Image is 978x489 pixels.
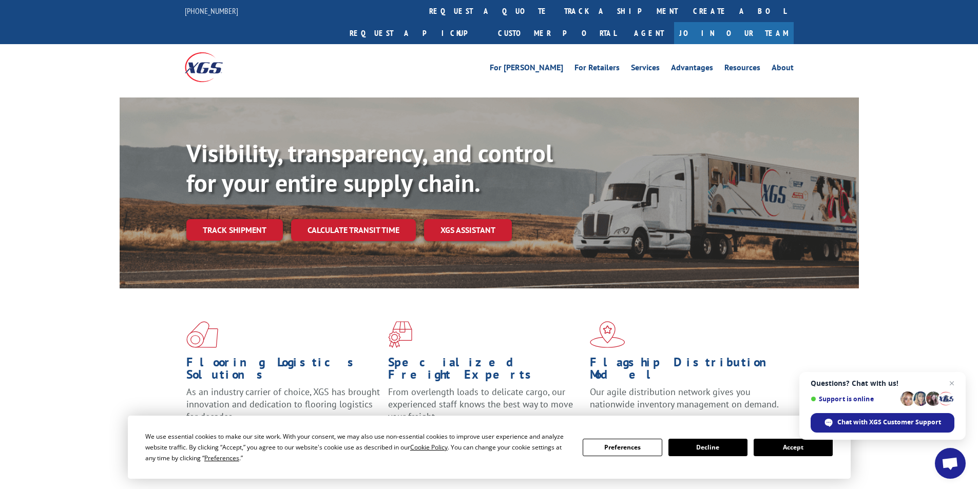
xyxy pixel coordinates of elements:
img: xgs-icon-total-supply-chain-intelligence-red [186,321,218,348]
div: Cookie Consent Prompt [128,416,851,479]
a: Advantages [671,64,713,75]
a: Customer Portal [490,22,624,44]
span: Our agile distribution network gives you nationwide inventory management on demand. [590,386,779,410]
h1: Specialized Freight Experts [388,356,582,386]
span: As an industry carrier of choice, XGS has brought innovation and dedication to flooring logistics... [186,386,380,422]
a: Track shipment [186,219,283,241]
a: [PHONE_NUMBER] [185,6,238,16]
div: Chat with XGS Customer Support [811,413,954,433]
button: Preferences [583,439,662,456]
a: Request a pickup [342,22,490,44]
a: Services [631,64,660,75]
a: XGS ASSISTANT [424,219,512,241]
a: About [772,64,794,75]
span: Questions? Chat with us! [811,379,954,387]
a: Resources [724,64,760,75]
h1: Flagship Distribution Model [590,356,784,386]
button: Decline [668,439,747,456]
b: Visibility, transparency, and control for your entire supply chain. [186,137,553,199]
span: Preferences [204,454,239,462]
div: We use essential cookies to make our site work. With your consent, we may also use non-essential ... [145,431,570,463]
h1: Flooring Logistics Solutions [186,356,380,386]
img: xgs-icon-focused-on-flooring-red [388,321,412,348]
span: Support is online [811,395,897,403]
a: For [PERSON_NAME] [490,64,563,75]
a: For Retailers [574,64,620,75]
div: Open chat [935,448,966,479]
a: Calculate transit time [291,219,416,241]
img: xgs-icon-flagship-distribution-model-red [590,321,625,348]
span: Cookie Policy [410,443,448,452]
a: Join Our Team [674,22,794,44]
span: Chat with XGS Customer Support [837,418,941,427]
a: Agent [624,22,674,44]
p: From overlength loads to delicate cargo, our experienced staff knows the best way to move your fr... [388,386,582,432]
span: Close chat [946,377,958,389]
button: Accept [754,439,833,456]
